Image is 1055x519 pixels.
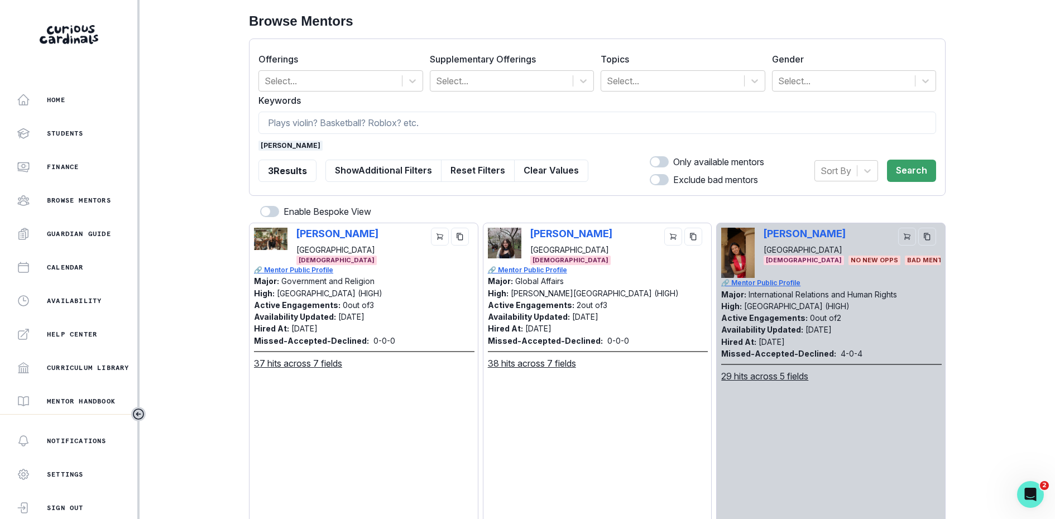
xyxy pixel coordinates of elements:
p: Settings [47,470,84,479]
p: Curriculum Library [47,363,130,372]
span: [PERSON_NAME] [258,141,323,151]
p: Major: [721,290,746,299]
button: cart [664,228,682,246]
button: cart [898,228,916,246]
p: Availability Updated: [488,312,570,321]
label: Keywords [258,94,929,107]
button: copy [451,228,469,246]
p: [DATE] [525,324,552,333]
p: 3 Results [268,164,307,177]
span: No New Opps [848,256,900,265]
h2: Browse Mentors [249,13,946,30]
p: High: [488,289,509,298]
button: Clear Values [514,160,588,182]
p: [PERSON_NAME] [530,228,612,239]
p: Guardian Guide [47,229,111,238]
p: 0 - 0 - 0 [373,335,395,347]
p: International Relations and Human Rights [749,290,897,299]
p: 2 out of 3 [577,300,607,310]
p: Enable Bespoke View [284,205,371,218]
p: Exclude bad mentors [673,173,758,186]
p: Hired At: [254,324,289,333]
p: [DATE] [291,324,318,333]
p: Notifications [47,436,107,445]
p: [DATE] [338,312,365,321]
iframe: Intercom live chat [1017,481,1044,508]
label: Topics [601,52,759,66]
p: Major: [254,276,279,286]
span: [DEMOGRAPHIC_DATA] [764,256,844,265]
label: Gender [772,52,930,66]
p: Mentor Handbook [47,397,116,406]
img: Curious Cardinals Logo [40,25,98,44]
label: Supplementary Offerings [430,52,588,66]
p: Students [47,129,84,138]
p: Government and Religion [281,276,375,286]
p: Only available mentors [673,155,764,169]
p: 4 - 0 - 4 [841,348,862,359]
p: Active Engagements: [254,300,341,310]
p: 0 - 0 - 0 [607,335,629,347]
img: Picture of Kaitlyn Greta [254,228,287,250]
p: [DATE] [759,337,785,347]
input: Plays violin? Basketball? Roblox? etc. [258,112,936,134]
button: copy [684,228,702,246]
p: Active Engagements: [488,300,574,310]
p: Finance [47,162,79,171]
u: 37 hits across 7 fields [254,357,342,370]
p: Missed-Accepted-Declined: [488,335,603,347]
p: Hired At: [488,324,523,333]
p: [GEOGRAPHIC_DATA] (HIGH) [744,301,850,311]
p: [DATE] [572,312,598,321]
p: Browse Mentors [47,196,111,205]
button: ShowAdditional Filters [325,160,442,182]
p: Availability Updated: [721,325,803,334]
p: Sign Out [47,503,84,512]
p: Calendar [47,263,84,272]
button: Reset Filters [441,160,515,182]
p: High: [721,301,742,311]
p: [GEOGRAPHIC_DATA] (HIGH) [277,289,382,298]
span: 2 [1040,481,1049,490]
span: BAD MENTOR [905,256,955,265]
img: Picture of Greta Garrison [488,228,521,258]
p: 0 out of 3 [343,300,374,310]
button: Search [887,160,936,182]
p: Major: [488,276,513,286]
p: [DATE] [805,325,832,334]
p: Active Engagements: [721,313,808,323]
p: Help Center [47,330,97,339]
p: Missed-Accepted-Declined: [721,348,836,359]
a: 🔗 Mentor Public Profile [721,278,942,288]
p: Availability [47,296,102,305]
button: copy [918,228,936,246]
p: Global Affairs [515,276,564,286]
span: [DEMOGRAPHIC_DATA] [296,256,377,265]
p: 0 out of 2 [810,313,841,323]
p: [GEOGRAPHIC_DATA] [764,244,846,256]
u: 29 hits across 5 fields [721,369,808,383]
u: 38 hits across 7 fields [488,357,576,370]
p: Hired At: [721,337,756,347]
p: [GEOGRAPHIC_DATA] [530,244,612,256]
p: High: [254,289,275,298]
a: 🔗 Mentor Public Profile [488,265,708,275]
p: Missed-Accepted-Declined: [254,335,369,347]
p: [GEOGRAPHIC_DATA] [296,244,378,256]
p: [PERSON_NAME][GEOGRAPHIC_DATA] (HIGH) [511,289,679,298]
a: 🔗 Mentor Public Profile [254,265,474,275]
p: [PERSON_NAME] [296,228,378,239]
p: Home [47,95,65,104]
img: Picture of Sarah Lee [721,228,755,278]
p: Availability Updated: [254,312,336,321]
p: [PERSON_NAME] [764,228,846,239]
button: Toggle sidebar [131,407,146,421]
button: cart [431,228,449,246]
label: Offerings [258,52,416,66]
span: [DEMOGRAPHIC_DATA] [530,256,611,265]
